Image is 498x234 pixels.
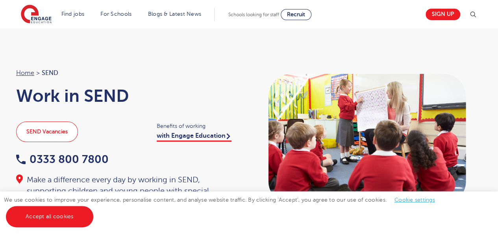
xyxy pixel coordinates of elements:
span: Recruit [287,11,305,17]
img: Engage Education [21,5,52,24]
a: Find jobs [61,11,85,17]
span: > [36,69,40,77]
h1: Work in SEND [16,86,241,106]
a: Home [16,69,34,77]
span: Benefits of working [157,122,241,131]
a: SEND Vacancies [16,122,78,142]
a: Sign up [426,9,460,20]
a: Cookie settings [394,197,435,203]
span: We use cookies to improve your experience, personalise content, and analyse website traffic. By c... [4,197,443,219]
a: For Schools [100,11,131,17]
span: SEND [42,68,58,78]
nav: breadcrumb [16,68,241,78]
a: Recruit [281,9,311,20]
a: Accept all cookies [6,206,93,227]
div: Make a difference every day by working in SEND, supporting children and young people with special... [16,174,241,208]
a: Blogs & Latest News [148,11,202,17]
a: with Engage Education [157,132,231,142]
a: 0333 800 7800 [16,153,109,165]
span: Schools looking for staff [228,12,279,17]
